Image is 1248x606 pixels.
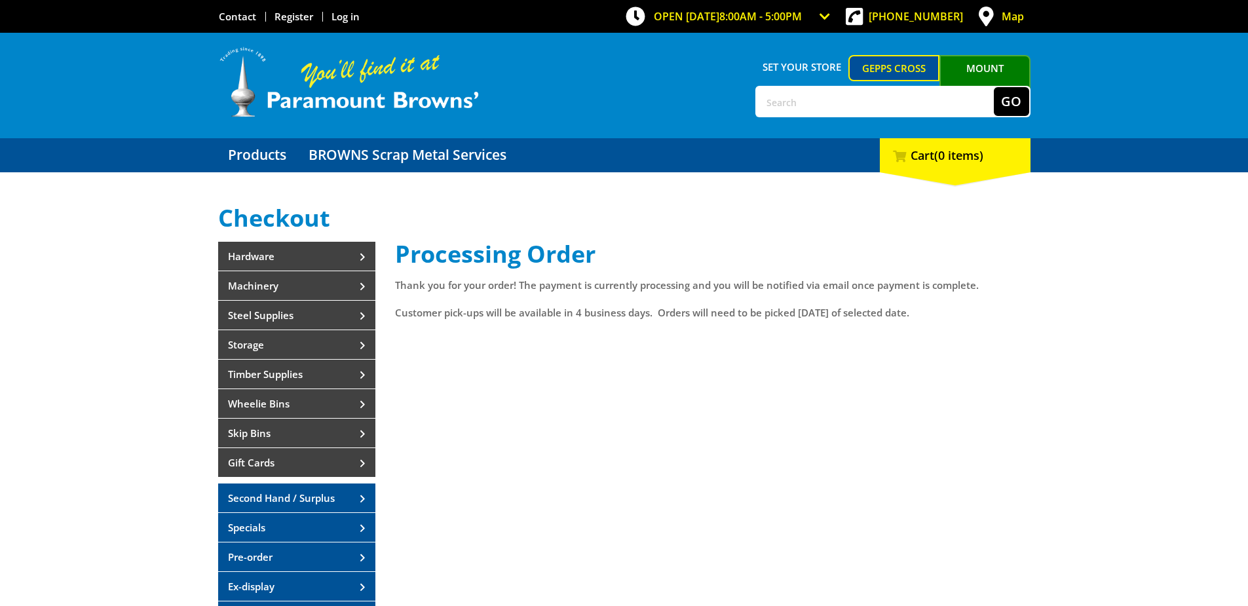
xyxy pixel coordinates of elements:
a: View all Pre-order products [218,542,375,571]
span: OPEN [DATE] [654,9,802,24]
a: Go to the Gift Cards page [218,448,375,477]
a: Log in [331,10,360,23]
a: Go to the Skip Bins page [218,419,375,447]
a: Go to the Products page [218,138,296,172]
a: View all Second Hand / Surplus products [218,483,375,512]
input: Search [757,87,994,116]
span: 8:00am - 5:00pm [719,9,802,24]
a: Go to the Storage page [218,330,375,359]
p: Thank you for your order! The payment is currently processing and you will be notified via email ... [395,277,1031,293]
span: Set your store [755,55,849,79]
a: Go to the Timber Supplies page [218,360,375,388]
a: Gepps Cross [848,55,939,81]
a: View all Specials products [218,513,375,542]
a: Go to the Wheelie Bins page [218,389,375,418]
a: Go to the registration page [274,10,313,23]
h1: Checkout [218,205,1031,231]
a: Go to the Steel Supplies page [218,301,375,330]
div: Cart [880,138,1031,172]
a: Go to the Hardware page [218,242,375,271]
a: Go to the Contact page [219,10,256,23]
a: View all Ex-display products [218,572,375,601]
img: Paramount Browns' [218,46,480,119]
h1: Processing Order [395,241,1031,267]
button: Go [994,87,1029,116]
span: (0 items) [934,147,983,163]
a: Mount [PERSON_NAME] [939,55,1031,105]
a: Go to the BROWNS Scrap Metal Services page [299,138,516,172]
p: Customer pick-ups will be available in 4 business days. Orders will need to be picked [DATE] of s... [395,305,1031,320]
a: Go to the Machinery page [218,271,375,300]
